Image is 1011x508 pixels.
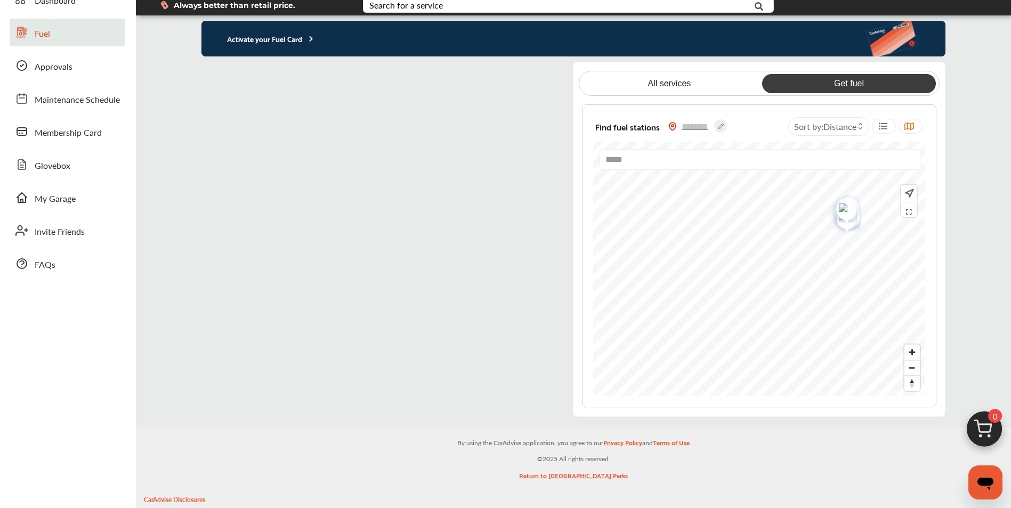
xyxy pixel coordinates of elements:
a: Terms of Use [653,437,690,453]
a: Get fuel [762,74,936,93]
span: FAQs [35,258,55,272]
button: Reset bearing to north [904,375,920,391]
img: universaladvantage.png [829,196,857,223]
a: My Garage [10,184,125,211]
span: Maintenance Schedule [35,93,120,107]
p: By using the CarAdvise application, you agree to our and [136,437,1011,448]
div: Map marker [829,196,855,223]
img: exxon.png [827,197,855,231]
div: Map marker [833,196,860,230]
a: Invite Friends [10,217,125,244]
a: Privacy Policy [603,437,642,453]
span: Distance [823,120,856,133]
a: FAQs [10,250,125,277]
div: Map marker [831,192,858,225]
p: Activate your Fuel Card [201,32,316,45]
strong: CarAdvise Disclosures [144,495,205,504]
button: Zoom out [904,360,920,375]
img: speedway.png [827,195,855,228]
img: cart_icon.3d0951e8.svg [959,406,1010,457]
span: My Garage [35,192,76,206]
div: Map marker [827,195,854,228]
a: Membership Card [10,118,125,145]
a: Glovebox [10,151,125,178]
img: activate-banner.5eeab9f0af3a0311e5fa.png [866,21,945,56]
span: Glovebox [35,159,70,173]
a: Maintenance Schedule [10,85,125,112]
span: Fuel [35,27,50,41]
div: Search for a service [369,1,443,10]
img: location_vector_orange.38f05af8.svg [668,122,677,131]
a: Fuel [10,19,125,46]
span: Zoom out [904,360,920,375]
span: 0 [988,409,1002,423]
a: Approvals [10,52,125,79]
img: recenter.ce011a49.svg [903,187,914,199]
button: Zoom in [904,345,920,360]
span: Find fuel stations [595,119,660,134]
a: All services [583,74,756,93]
canvas: Map [593,142,925,396]
img: exxon.png [829,193,858,226]
span: Always better than retail price. [174,2,295,9]
div: Map marker [827,197,853,231]
span: Membership Card [35,126,102,140]
a: Return to [GEOGRAPHIC_DATA] Perks [519,470,628,486]
img: dollor_label_vector.a70140d1.svg [160,1,168,10]
div: Map marker [829,193,856,226]
iframe: Button to launch messaging window [968,465,1002,499]
span: Sort by : [794,120,856,133]
span: Invite Friends [35,225,85,239]
span: Approvals [35,60,72,74]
